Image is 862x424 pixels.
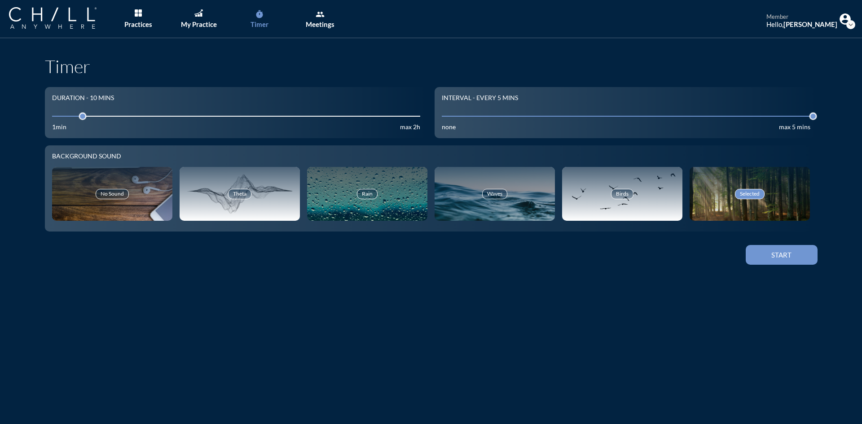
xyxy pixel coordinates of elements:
div: Background sound [52,153,810,160]
div: max 2h [400,123,420,131]
div: Theta [228,189,251,199]
div: member [766,13,837,21]
div: Waves [482,189,507,199]
i: expand_more [846,20,855,29]
img: Graph [194,9,202,17]
div: Interval - Every 5 mins [442,94,518,102]
div: Timer [251,20,268,28]
div: Selected [735,189,765,199]
h1: Timer [45,56,818,77]
img: List [135,9,142,17]
img: Profile icon [840,13,851,25]
strong: [PERSON_NAME] [783,20,837,28]
div: 1min [52,123,66,131]
div: Meetings [306,20,334,28]
i: timer [255,10,264,19]
div: My Practice [181,20,217,28]
div: Rain [357,189,378,199]
img: Company Logo [9,7,97,29]
div: none [442,123,456,131]
div: Start [761,251,802,259]
a: Company Logo [9,7,114,30]
div: Practices [124,20,152,28]
div: No Sound [96,189,129,199]
div: Duration - 10 mins [52,94,114,102]
div: Birds [611,189,633,199]
i: group [316,10,325,19]
div: Hello, [766,20,837,28]
button: Start [746,245,818,265]
div: max 5 mins [779,123,810,131]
